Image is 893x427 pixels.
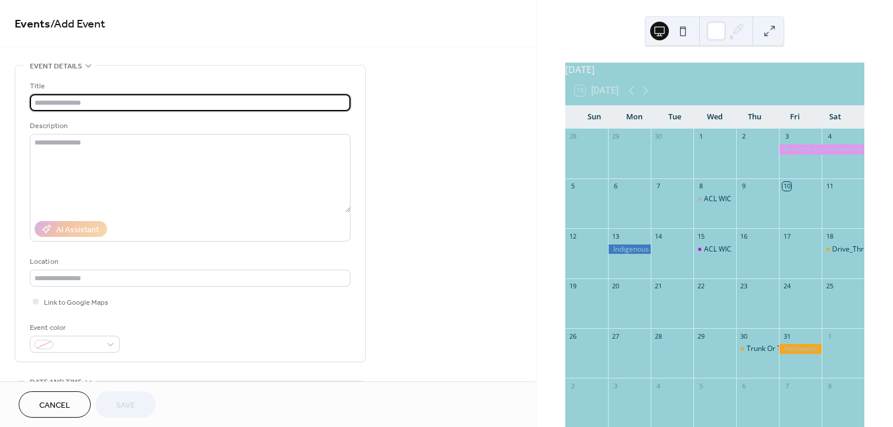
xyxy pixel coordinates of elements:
[740,182,748,191] div: 9
[608,245,651,254] div: Indigenous Peoples' Day
[697,132,706,141] div: 1
[30,322,118,334] div: Event color
[825,132,834,141] div: 4
[825,232,834,240] div: 18
[654,381,663,390] div: 4
[15,13,50,36] a: Events
[704,245,731,254] div: ACL WIC
[569,332,578,340] div: 26
[575,105,614,129] div: Sun
[612,332,620,340] div: 27
[747,344,795,354] div: Trunk Or Treat
[612,232,620,240] div: 13
[654,232,663,240] div: 14
[50,13,105,36] span: / Add Event
[735,105,775,129] div: Thu
[612,381,620,390] div: 3
[19,391,91,418] button: Cancel
[825,332,834,340] div: 1
[655,105,695,129] div: Tue
[697,332,706,340] div: 29
[693,245,736,254] div: ACL WIC
[569,132,578,141] div: 28
[825,182,834,191] div: 11
[612,132,620,141] div: 29
[782,332,791,340] div: 31
[693,194,736,204] div: ACL WIC
[44,297,108,309] span: Link to Google Maps
[704,194,731,204] div: ACL WIC
[779,144,864,154] div: Breast Cancer Awareness Event
[782,182,791,191] div: 10
[614,105,654,129] div: Mon
[30,376,82,388] span: Date and time
[654,332,663,340] div: 28
[697,182,706,191] div: 8
[30,60,82,73] span: Event details
[39,400,70,412] span: Cancel
[697,381,706,390] div: 5
[782,132,791,141] div: 3
[569,182,578,191] div: 5
[740,332,748,340] div: 30
[825,381,834,390] div: 8
[565,63,864,77] div: [DATE]
[654,132,663,141] div: 30
[779,344,822,354] div: Halloween
[612,182,620,191] div: 6
[695,105,734,129] div: Wed
[30,256,348,268] div: Location
[697,282,706,291] div: 22
[740,381,748,390] div: 6
[740,232,748,240] div: 16
[815,105,855,129] div: Sat
[782,232,791,240] div: 17
[30,120,348,132] div: Description
[775,105,815,129] div: Fri
[782,282,791,291] div: 24
[569,381,578,390] div: 2
[782,381,791,390] div: 7
[825,282,834,291] div: 25
[654,182,663,191] div: 7
[654,282,663,291] div: 21
[569,282,578,291] div: 19
[740,132,748,141] div: 2
[569,232,578,240] div: 12
[30,80,348,92] div: Title
[740,282,748,291] div: 23
[612,282,620,291] div: 20
[697,232,706,240] div: 15
[822,245,864,254] div: Drive_Thru Flu & Covid-19 Clinic
[736,344,779,354] div: Trunk Or Treat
